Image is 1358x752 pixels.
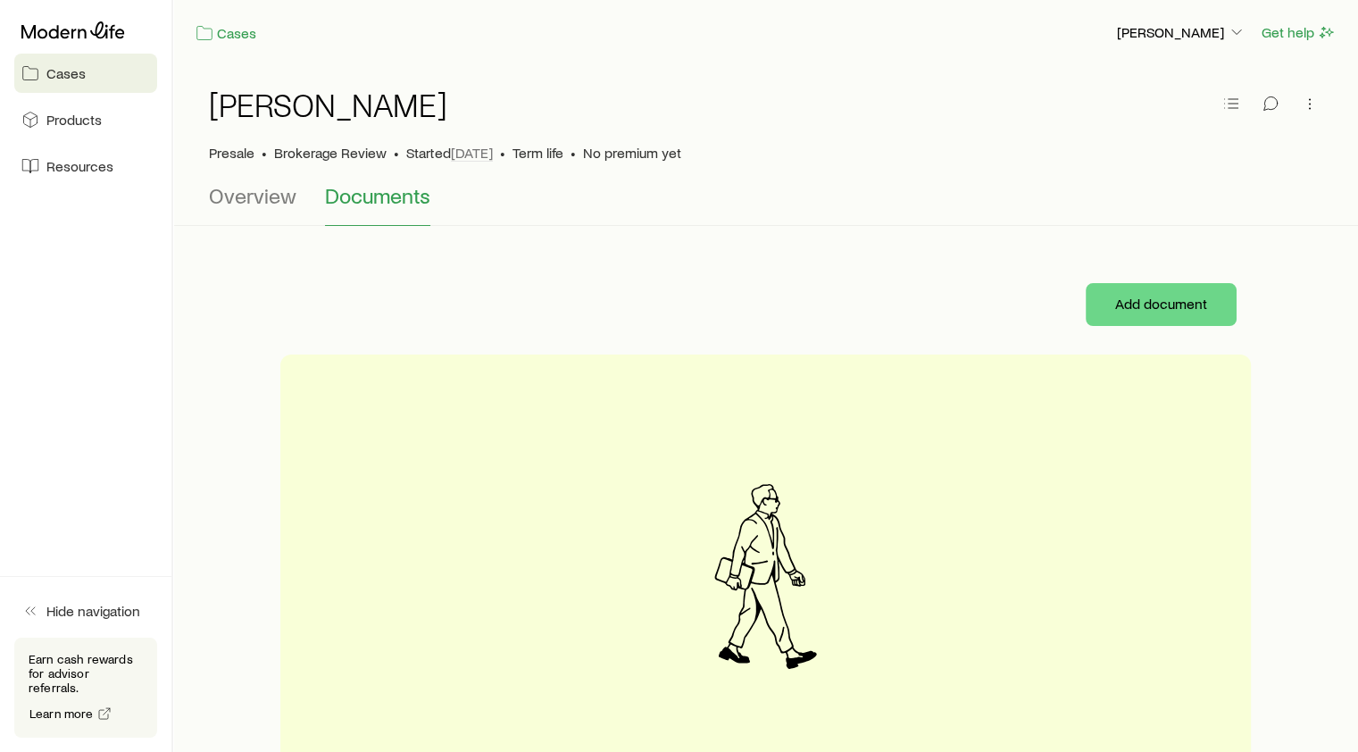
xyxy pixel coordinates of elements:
[14,591,157,631] button: Hide navigation
[46,602,140,620] span: Hide navigation
[209,183,296,208] span: Overview
[274,144,387,162] span: Brokerage Review
[195,23,257,44] a: Cases
[1086,283,1237,326] button: Add document
[451,144,493,162] span: [DATE]
[406,144,493,162] p: Started
[325,183,430,208] span: Documents
[209,183,1322,226] div: Case details tabs
[262,144,267,162] span: •
[512,144,563,162] span: Term life
[7,78,261,94] div: Hello! Please Log In
[46,111,102,129] span: Products
[1117,23,1246,41] p: [PERSON_NAME]
[583,144,681,162] span: No premium yet
[394,144,399,162] span: •
[209,144,254,162] p: Presale
[571,144,576,162] span: •
[46,157,113,175] span: Resources
[29,707,94,720] span: Learn more
[1261,22,1337,43] button: Get help
[14,100,157,139] a: Products
[29,652,143,695] p: Earn cash rewards for advisor referrals.
[7,126,54,145] button: Log in
[14,146,157,186] a: Resources
[500,144,505,162] span: •
[7,7,129,29] img: logo
[14,638,157,738] div: Earn cash rewards for advisor referrals.Learn more
[209,87,447,122] h1: [PERSON_NAME]
[46,64,86,82] span: Cases
[1116,22,1246,44] button: [PERSON_NAME]
[7,127,54,142] a: Log in
[7,94,261,126] div: You will be redirected to our universal log in page.
[14,54,157,93] a: Cases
